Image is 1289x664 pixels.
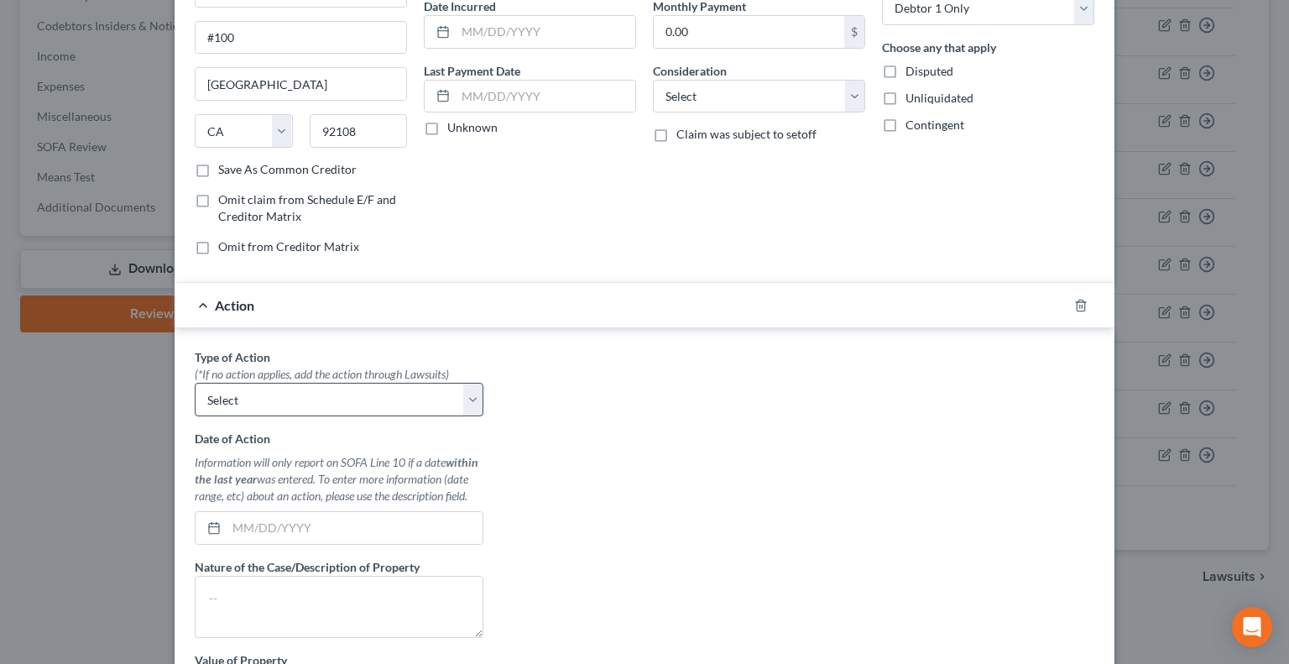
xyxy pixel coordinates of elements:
[882,39,996,56] label: Choose any that apply
[905,64,953,78] span: Disputed
[196,68,406,100] input: Enter city...
[424,62,520,80] label: Last Payment Date
[227,512,483,544] input: MM/DD/YYYY
[905,91,973,105] span: Unliquidated
[218,161,357,178] label: Save As Common Creditor
[310,114,408,148] input: Enter zip...
[447,119,498,136] label: Unknown
[654,16,844,48] input: 0.00
[653,62,727,80] label: Consideration
[215,297,254,313] span: Action
[195,454,483,505] div: Information will only report on SOFA Line 10 if a date was entered. To enter more information (da...
[196,22,406,54] input: Apt, Suite, etc...
[1232,607,1272,647] div: Open Intercom Messenger
[905,118,964,132] span: Contingent
[195,558,420,576] label: Nature of the Case/Description of Property
[456,81,635,112] input: MM/DD/YYYY
[218,239,359,254] span: Omit from Creditor Matrix
[218,192,396,223] span: Omit claim from Schedule E/F and Creditor Matrix
[456,16,635,48] input: MM/DD/YYYY
[195,350,270,364] span: Type of Action
[195,430,270,447] label: Date of Action
[676,127,817,141] span: Claim was subject to setoff
[844,16,864,48] div: $
[195,366,483,383] div: (*If no action applies, add the action through Lawsuits)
